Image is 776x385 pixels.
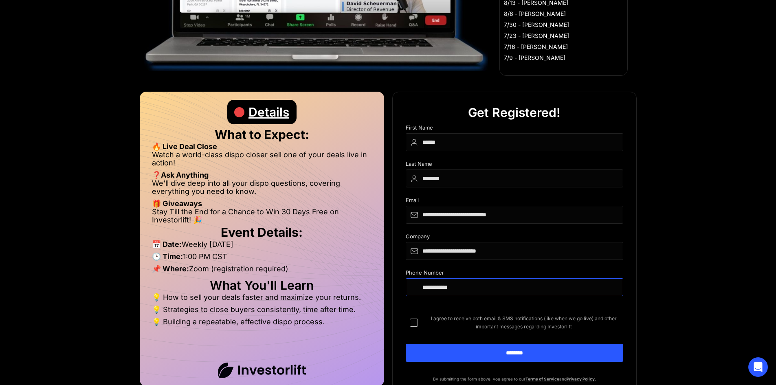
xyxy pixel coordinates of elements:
li: Zoom (registration required) [152,265,372,277]
div: Details [248,100,289,124]
div: Open Intercom Messenger [748,357,768,377]
div: First Name [406,125,623,133]
strong: What to Expect: [215,127,309,142]
strong: 📌 Where: [152,264,189,273]
li: Stay Till the End for a Chance to Win 30 Days Free on Investorlift! 🎉 [152,208,372,224]
li: 💡 How to sell your deals faster and maximize your returns. [152,293,372,306]
a: Privacy Policy [567,376,595,381]
li: Watch a world-class dispo closer sell one of your deals live in action! [152,151,372,171]
div: Company [406,233,623,242]
strong: 🎁 Giveaways [152,199,202,208]
div: Email [406,197,623,206]
div: Phone Number [406,270,623,278]
a: Terms of Service [525,376,559,381]
li: 1:00 PM CST [152,253,372,265]
div: Get Registered! [468,100,561,125]
p: By submitting the form above, you agree to our and . [406,375,623,383]
strong: 🕒 Time: [152,252,183,261]
strong: 📅 Date: [152,240,182,249]
div: Last Name [406,161,623,169]
form: DIspo Day Main Form [406,125,623,375]
li: Weekly [DATE] [152,240,372,253]
h2: What You'll Learn [152,281,372,289]
li: We’ll dive deep into all your dispo questions, covering everything you need to know. [152,179,372,200]
strong: Event Details: [221,225,303,240]
li: 💡 Building a repeatable, effective dispo process. [152,318,372,326]
span: I agree to receive both email & SMS notifications (like when we go live) and other important mess... [424,315,623,331]
strong: 🔥 Live Deal Close [152,142,217,151]
strong: ❓Ask Anything [152,171,209,179]
li: 💡 Strategies to close buyers consistently, time after time. [152,306,372,318]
